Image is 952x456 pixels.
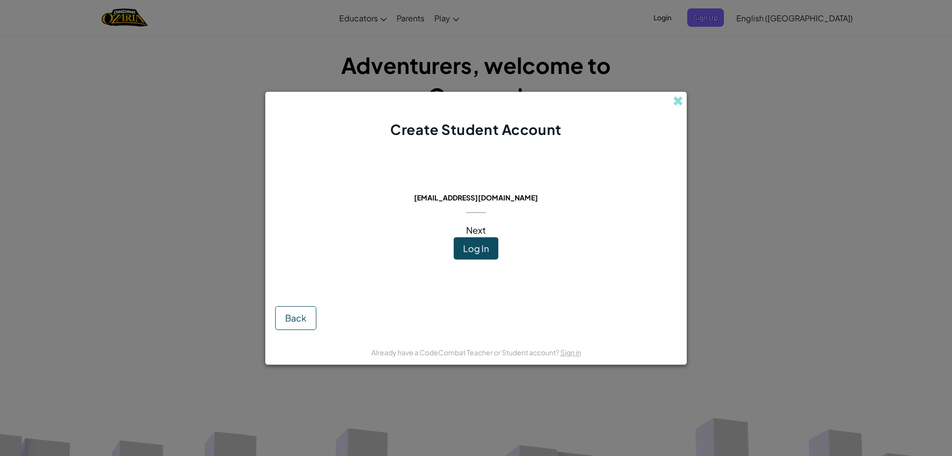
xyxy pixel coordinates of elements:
[371,348,560,357] span: Already have a CodeCombat Teacher or Student account?
[406,179,546,191] span: This email is already in use:
[390,121,561,138] span: Create Student Account
[560,348,581,357] a: Sign in
[414,193,538,202] span: [EMAIL_ADDRESS][DOMAIN_NAME]
[285,312,306,324] span: Back
[463,243,489,254] span: Log In
[466,224,486,236] span: Next
[275,306,316,330] button: Back
[454,237,498,260] button: Log In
